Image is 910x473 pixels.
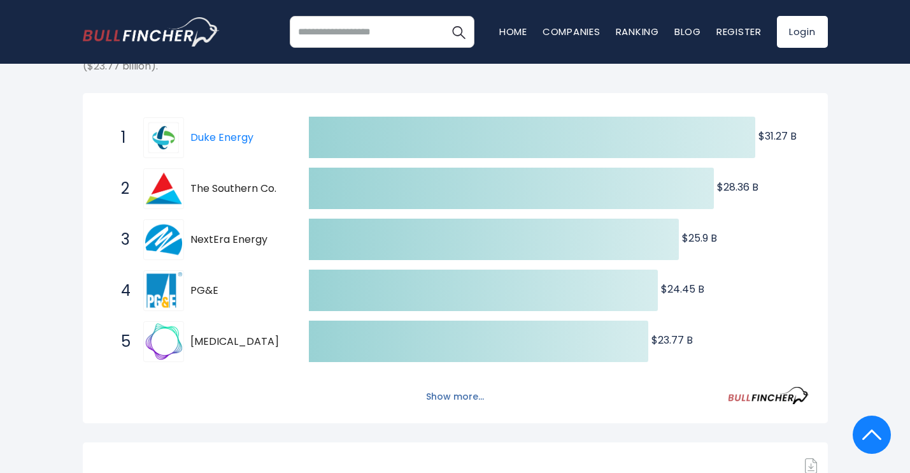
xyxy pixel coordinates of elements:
[145,221,182,258] img: NextEra Energy
[682,231,717,245] text: $25.9 B
[499,25,527,38] a: Home
[145,272,182,309] img: PG&E
[651,333,693,347] text: $23.77 B
[145,323,182,360] img: Exelon
[190,335,287,349] span: [MEDICAL_DATA]
[616,25,659,38] a: Ranking
[190,182,287,196] span: The Southern Co.
[777,16,828,48] a: Login
[443,16,474,48] button: Search
[190,130,253,145] a: Duke Energy
[716,25,762,38] a: Register
[143,117,190,158] a: Duke Energy
[717,180,758,194] text: $28.36 B
[190,233,287,247] span: NextEra Energy
[115,178,127,200] span: 2
[674,25,701,38] a: Blog
[83,33,828,73] p: The following shows the ranking of the largest American companies by revenue(TTM). The top-rankin...
[418,386,492,407] button: Show more...
[115,127,127,149] span: 1
[115,280,127,302] span: 4
[661,282,704,296] text: $24.45 B
[758,129,797,143] text: $31.27 B
[83,17,220,47] img: bullfincher logo
[115,229,127,251] span: 3
[83,17,220,47] a: Go to homepage
[115,331,127,353] span: 5
[190,284,287,298] span: PG&E
[145,170,182,207] img: The Southern Co.
[145,119,182,156] img: Duke Energy
[543,25,601,38] a: Companies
